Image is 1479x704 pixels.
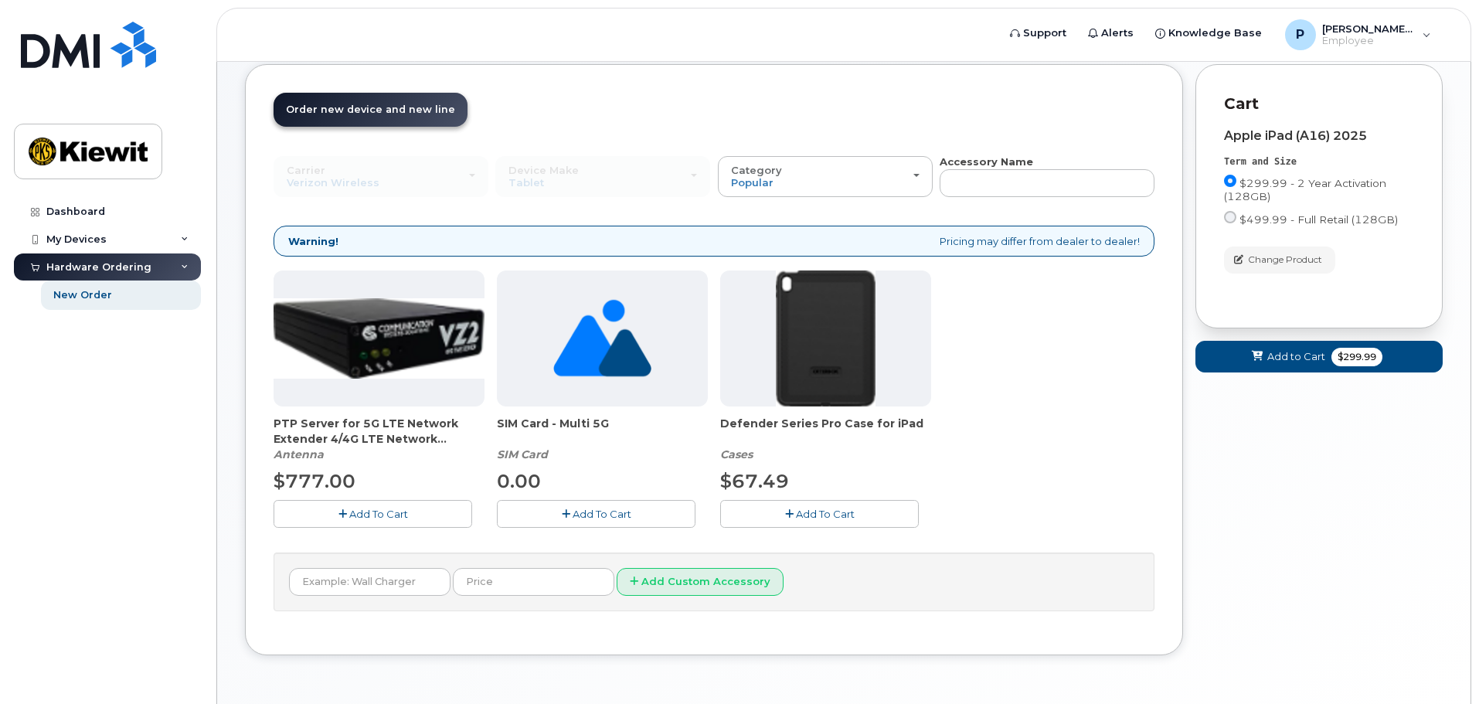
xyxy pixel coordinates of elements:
[288,234,338,249] strong: Warning!
[1224,93,1414,115] p: Cart
[497,447,548,461] em: SIM Card
[573,508,631,520] span: Add To Cart
[274,416,484,447] span: PTP Server for 5G LTE Network Extender 4/4G LTE Network Extender 3
[1331,348,1382,366] span: $299.99
[1248,253,1322,267] span: Change Product
[776,270,875,406] img: defenderipad10thgen.png
[1239,213,1398,226] span: $499.99 - Full Retail (128GB)
[1144,18,1273,49] a: Knowledge Base
[1077,18,1144,49] a: Alerts
[720,416,931,462] div: Defender Series Pro Case for iPad
[1412,637,1467,692] iframe: Messenger Launcher
[289,568,450,596] input: Example: Wall Charger
[731,164,782,176] span: Category
[1267,349,1325,364] span: Add to Cart
[497,500,695,527] button: Add To Cart
[274,226,1154,257] div: Pricing may differ from dealer to dealer!
[731,176,773,189] span: Popular
[1224,175,1236,187] input: $299.99 - 2 Year Activation (128GB)
[796,508,855,520] span: Add To Cart
[940,155,1033,168] strong: Accessory Name
[720,470,789,492] span: $67.49
[1224,247,1335,274] button: Change Product
[553,270,651,406] img: no_image_found-2caef05468ed5679b831cfe6fc140e25e0c280774317ffc20a367ab7fd17291e.png
[349,508,408,520] span: Add To Cart
[1322,22,1415,35] span: [PERSON_NAME].[PERSON_NAME]
[274,416,484,462] div: PTP Server for 5G LTE Network Extender 4/4G LTE Network Extender 3
[286,104,455,115] span: Order new device and new line
[1224,129,1414,143] div: Apple iPad (A16) 2025
[1296,26,1304,44] span: P
[720,447,753,461] em: Cases
[718,156,933,196] button: Category Popular
[1274,19,1442,50] div: Portia.Lang
[1023,26,1066,41] span: Support
[453,568,614,596] input: Price
[274,447,324,461] em: Antenna
[1168,26,1262,41] span: Knowledge Base
[1101,26,1134,41] span: Alerts
[497,416,708,462] div: SIM Card - Multi 5G
[274,298,484,379] img: Casa_Sysem.png
[274,470,355,492] span: $777.00
[720,416,931,447] span: Defender Series Pro Case for iPad
[1224,177,1386,202] span: $299.99 - 2 Year Activation (128GB)
[720,500,919,527] button: Add To Cart
[617,568,784,597] button: Add Custom Accessory
[1195,341,1443,372] button: Add to Cart $299.99
[497,416,708,447] span: SIM Card - Multi 5G
[1322,35,1415,47] span: Employee
[274,500,472,527] button: Add To Cart
[1224,155,1414,168] div: Term and Size
[999,18,1077,49] a: Support
[497,470,541,492] span: 0.00
[1224,211,1236,223] input: $499.99 - Full Retail (128GB)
